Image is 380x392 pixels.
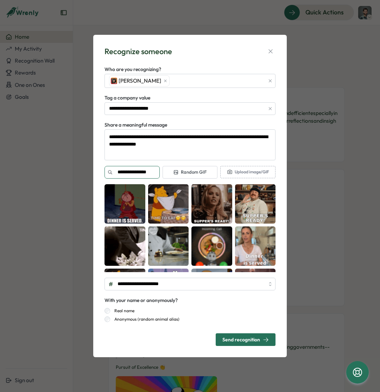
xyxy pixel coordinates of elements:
label: Share a meaningful message [104,121,167,129]
button: Send recognition [216,333,275,346]
label: Real name [110,308,134,314]
button: Random GIF [163,166,218,179]
label: Anonymous (random animal alias) [110,316,179,322]
div: With your name or anonymously? [104,297,178,304]
span: Random GIF [173,169,207,175]
label: Tag a company value [104,94,150,102]
div: Recognize someone [104,46,172,57]
label: Who are you recognizing? [104,66,161,73]
span: [PERSON_NAME] [119,77,161,85]
div: Send recognition [222,337,269,343]
img: Isabelle Hirschy [111,78,117,84]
